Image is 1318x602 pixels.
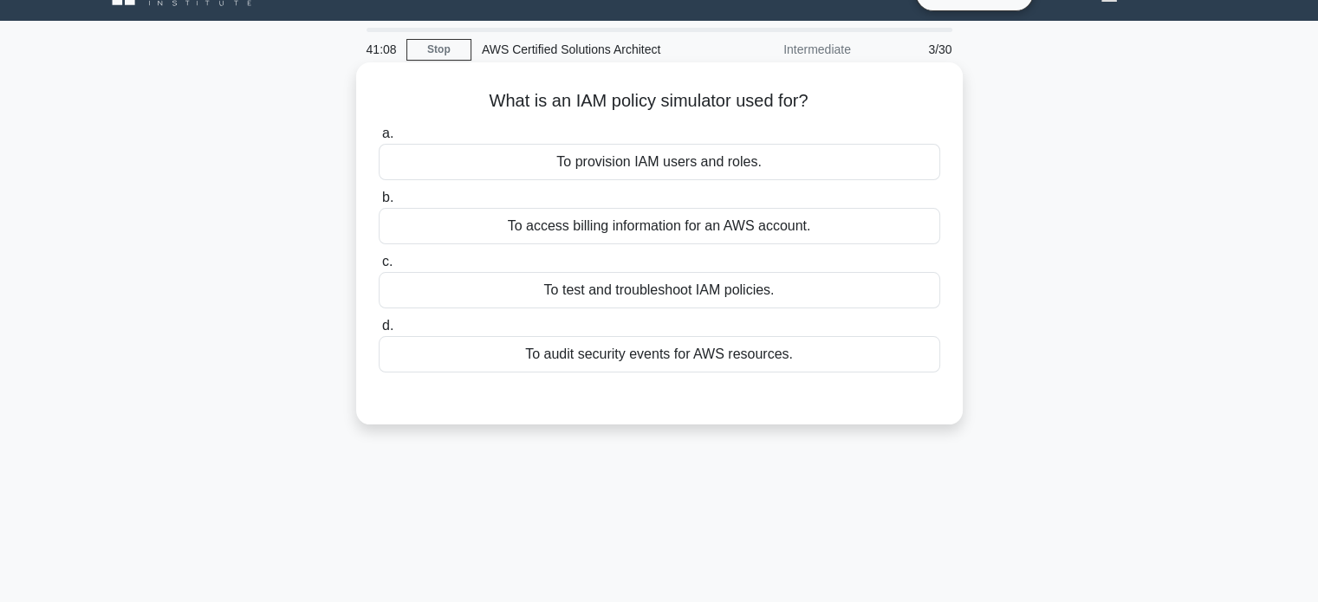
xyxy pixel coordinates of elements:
[382,190,393,204] span: b.
[382,254,393,269] span: c.
[379,144,940,180] div: To provision IAM users and roles.
[379,208,940,244] div: To access billing information for an AWS account.
[382,126,393,140] span: a.
[356,32,406,67] div: 41:08
[377,90,942,113] h5: What is an IAM policy simulator used for?
[861,32,963,67] div: 3/30
[406,39,471,61] a: Stop
[379,272,940,308] div: To test and troubleshoot IAM policies.
[471,32,710,67] div: AWS Certified Solutions Architect
[710,32,861,67] div: Intermediate
[382,318,393,333] span: d.
[379,336,940,372] div: To audit security events for AWS resources.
